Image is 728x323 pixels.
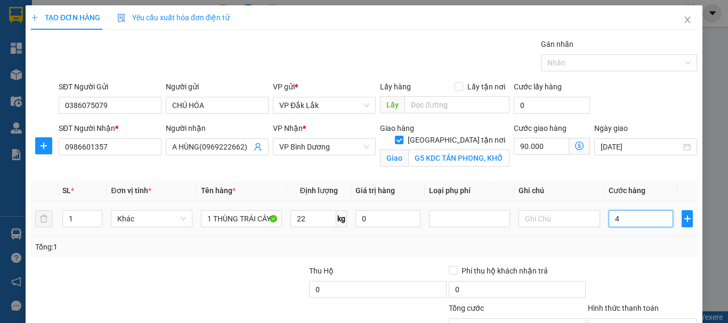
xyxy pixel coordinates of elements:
span: dollar-circle [575,142,584,150]
span: user-add [254,143,262,151]
span: Tổng cước [449,304,484,312]
input: VD: Bàn, Ghế [201,210,282,227]
span: Lấy hàng [380,82,411,91]
label: Cước lấy hàng [514,82,562,91]
th: Loại phụ phí [425,180,514,201]
span: Giá trị hàng [355,186,395,195]
label: Hình thức thanh toán [588,304,659,312]
div: Người gửi [166,81,269,93]
button: delete [35,210,52,227]
input: Giao tận nơi [408,150,509,167]
input: 0 [355,210,420,227]
div: Người nhận [166,122,269,134]
span: Tên hàng [201,186,236,195]
span: close [683,15,692,24]
span: VP Đắk Lắk [279,97,369,113]
input: Ghi Chú [519,210,600,227]
img: icon [117,14,126,22]
span: plus [31,14,38,21]
button: plus [682,210,693,227]
span: Lấy [380,96,405,113]
div: Tổng: 1 [35,241,282,253]
label: Ngày giao [594,124,628,132]
input: Dọc đường [405,96,509,113]
th: Ghi chú [514,180,604,201]
label: Cước giao hàng [514,124,567,132]
span: Định lượng [300,186,338,195]
span: Thu Hộ [309,267,334,275]
span: TẠO ĐƠN HÀNG [31,13,100,22]
span: SL [62,186,71,195]
button: Close [673,5,702,35]
span: plus [682,214,692,223]
span: Phí thu hộ khách nhận trả [457,265,552,277]
span: VP Nhận [273,124,303,132]
span: Đơn vị tính [111,186,151,195]
span: VP Bình Dương [279,139,369,155]
input: Cước lấy hàng [514,97,590,114]
div: VP gửi [273,81,376,93]
span: Yêu cầu xuất hóa đơn điện tử [117,13,230,22]
span: plus [36,142,52,150]
span: Lấy tận nơi [463,81,509,93]
span: Cước hàng [609,186,645,195]
button: plus [35,137,52,154]
span: [GEOGRAPHIC_DATA] tận nơi [403,134,509,146]
input: Cước giao hàng [514,138,569,155]
span: Giao hàng [380,124,414,132]
div: SĐT Người Gửi [59,81,161,93]
div: SĐT Người Nhận [59,122,161,134]
input: Ngày giao [601,141,681,153]
label: Gán nhãn [541,40,573,48]
span: Khác [117,211,185,227]
span: Giao [380,150,408,167]
span: kg [336,210,347,227]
